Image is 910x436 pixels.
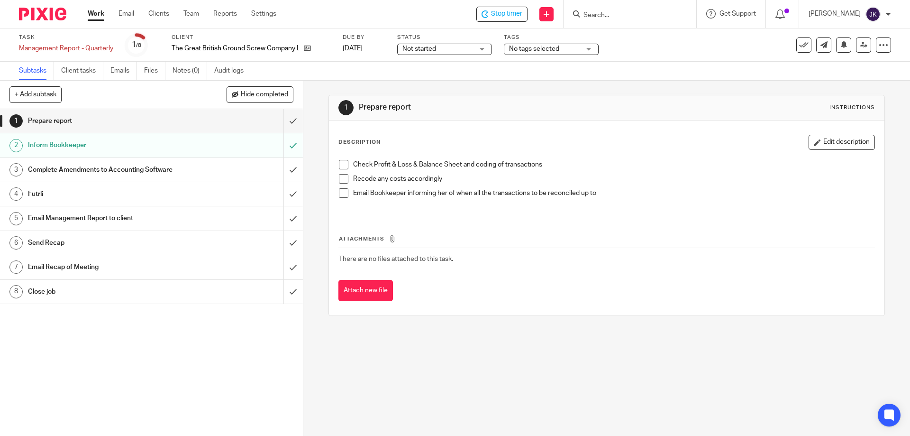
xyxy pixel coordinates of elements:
[183,9,199,19] a: Team
[19,34,113,41] label: Task
[118,9,134,19] a: Email
[213,9,237,19] a: Reports
[343,34,385,41] label: Due by
[353,160,874,169] p: Check Profit & Loss & Balance Sheet and coding of transactions
[338,280,393,301] button: Attach new file
[582,11,668,20] input: Search
[148,9,169,19] a: Clients
[339,236,384,241] span: Attachments
[9,212,23,225] div: 5
[343,45,363,52] span: [DATE]
[110,62,137,80] a: Emails
[9,114,23,128] div: 1
[251,9,276,19] a: Settings
[9,163,23,176] div: 3
[19,44,113,53] div: Management Report - Quarterly
[19,8,66,20] img: Pixie
[397,34,492,41] label: Status
[353,188,874,198] p: Email Bookkeeper informing her of when all the transactions to be reconciled up to
[173,62,207,80] a: Notes (0)
[136,43,141,48] small: /8
[339,256,453,262] span: There are no files attached to this task.
[9,285,23,298] div: 8
[132,39,141,50] div: 1
[28,138,192,152] h1: Inform Bookkeeper
[9,86,62,102] button: + Add subtask
[28,211,192,225] h1: Email Management Report to client
[829,104,875,111] div: Instructions
[241,91,288,99] span: Hide completed
[338,100,354,115] div: 1
[402,46,436,52] span: Not started
[19,62,54,80] a: Subtasks
[353,174,874,184] p: Recode any costs accordingly
[809,9,861,19] p: [PERSON_NAME]
[214,62,251,80] a: Audit logs
[144,62,165,80] a: Files
[9,187,23,201] div: 4
[28,260,192,274] h1: Email Recap of Meeting
[504,34,599,41] label: Tags
[172,34,331,41] label: Client
[88,9,104,19] a: Work
[28,114,192,128] h1: Prepare report
[809,135,875,150] button: Edit description
[719,10,756,17] span: Get Support
[9,260,23,274] div: 7
[509,46,559,52] span: No tags selected
[61,62,103,80] a: Client tasks
[491,9,522,19] span: Stop timer
[865,7,881,22] img: svg%3E
[9,139,23,152] div: 2
[9,236,23,250] div: 6
[359,102,627,112] h1: Prepare report
[28,187,192,201] h1: Futrli
[338,139,381,146] p: Description
[172,44,299,53] p: The Great British Ground Screw Company Limited
[28,285,192,299] h1: Close job
[227,86,293,102] button: Hide completed
[476,7,528,22] div: The Great British Ground Screw Company Limited - Management Report - Quarterly
[28,236,192,250] h1: Send Recap
[28,163,192,177] h1: Complete Amendments to Accounting Software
